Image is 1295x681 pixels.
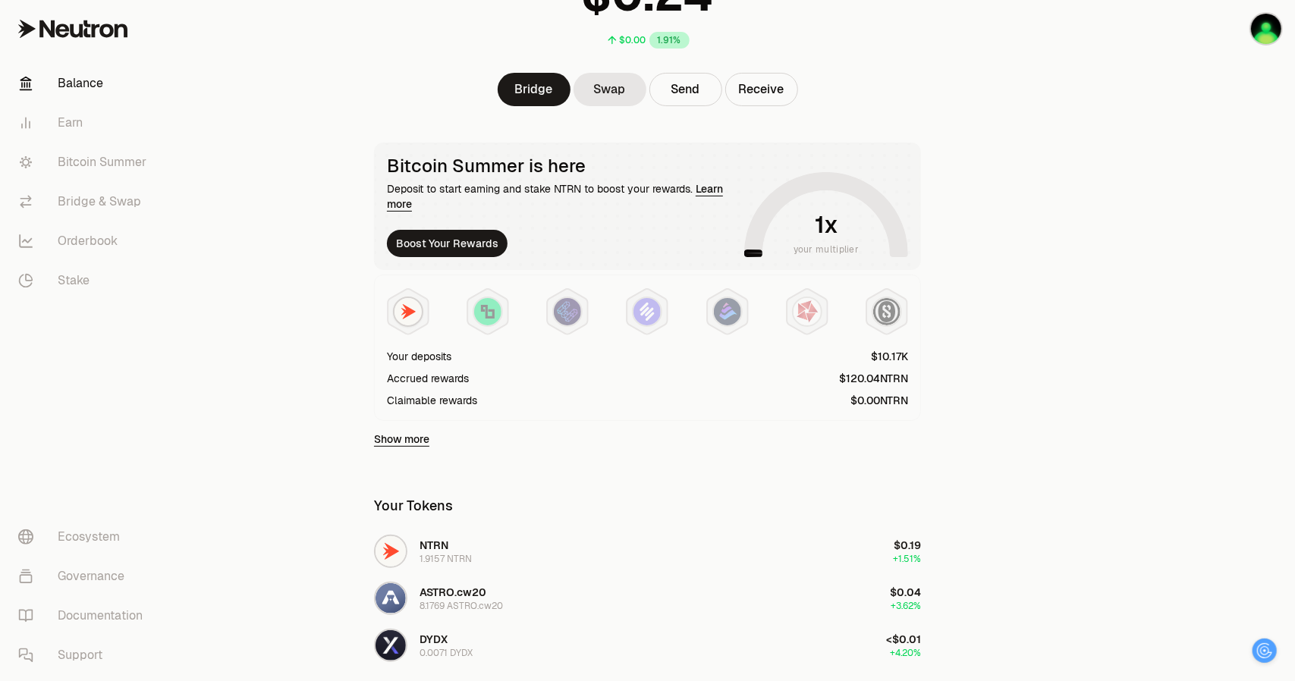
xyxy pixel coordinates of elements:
a: Bridge & Swap [6,182,164,221]
a: Bitcoin Summer [6,143,164,182]
span: DYDX [420,632,448,646]
a: Swap [574,73,646,106]
span: <$0.01 [886,632,921,646]
span: +3.62% [891,600,921,612]
div: 1.91% [649,32,690,49]
img: NTRN Logo [376,536,406,566]
button: Receive [725,73,798,106]
img: NTRN [394,298,422,325]
span: NTRN [420,538,448,552]
img: zhirong80 [1251,14,1281,44]
img: DYDX Logo [376,630,406,661]
div: Your Tokens [374,495,453,516]
span: $0.04 [890,585,921,599]
div: Bitcoin Summer is here [387,155,738,177]
a: Documentation [6,596,164,635]
div: $0.00 [620,34,646,46]
a: Show more [374,432,429,447]
a: Earn [6,103,164,143]
a: Support [6,635,164,675]
button: Send [649,73,722,106]
a: Ecosystem [6,517,164,557]
span: your multiplier [794,242,860,257]
button: NTRN LogoNTRN1.9157 NTRN$0.19+1.51% [365,529,930,574]
div: 0.0071 DYDX [420,647,473,659]
div: Accrued rewards [387,371,469,386]
img: Structured Points [873,298,901,325]
img: Solv Points [633,298,661,325]
a: Orderbook [6,221,164,261]
div: 8.1769 ASTRO.cw20 [420,600,503,612]
img: Lombard Lux [474,298,501,325]
img: Bedrock Diamonds [714,298,741,325]
a: Governance [6,557,164,596]
img: EtherFi Points [554,298,581,325]
a: Stake [6,261,164,300]
a: Balance [6,64,164,103]
span: +1.51% [893,553,921,565]
img: Mars Fragments [794,298,821,325]
span: +4.20% [890,647,921,659]
img: ASTRO.cw20 Logo [376,583,406,614]
div: Claimable rewards [387,393,477,408]
div: Your deposits [387,349,451,364]
div: 1.9157 NTRN [420,553,472,565]
button: Boost Your Rewards [387,230,508,257]
span: $0.19 [894,538,921,552]
a: Bridge [498,73,570,106]
button: ASTRO.cw20 LogoASTRO.cw208.1769 ASTRO.cw20$0.04+3.62% [365,576,930,621]
span: ASTRO.cw20 [420,585,486,599]
button: DYDX LogoDYDX0.0071 DYDX<$0.01+4.20% [365,623,930,668]
div: Deposit to start earning and stake NTRN to boost your rewards. [387,181,738,212]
